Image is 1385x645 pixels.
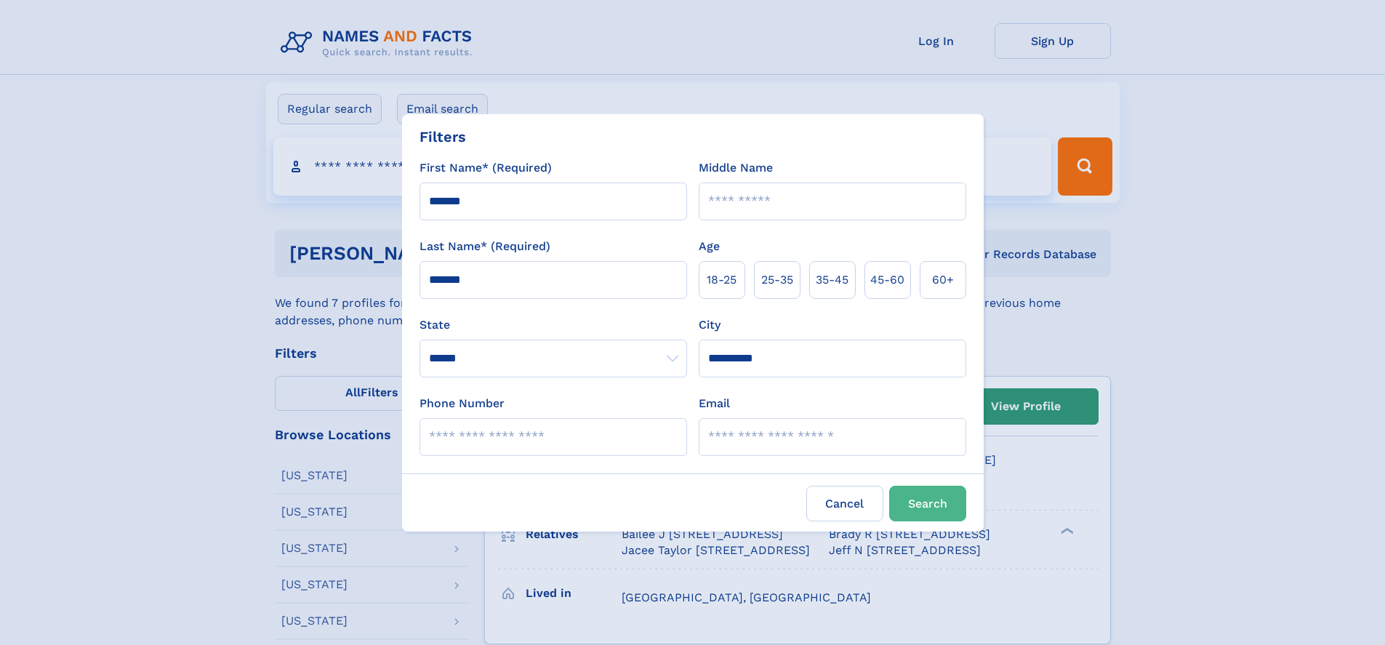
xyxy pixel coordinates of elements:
label: Age [699,238,720,255]
label: Phone Number [419,395,505,412]
label: City [699,316,720,334]
label: Last Name* (Required) [419,238,550,255]
div: Filters [419,126,466,148]
label: Cancel [806,486,883,521]
span: 60+ [932,271,954,289]
span: 25‑35 [761,271,793,289]
label: State [419,316,687,334]
span: 45‑60 [870,271,904,289]
label: Middle Name [699,159,773,177]
label: Email [699,395,730,412]
button: Search [889,486,966,521]
label: First Name* (Required) [419,159,552,177]
span: 35‑45 [816,271,848,289]
span: 18‑25 [707,271,736,289]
